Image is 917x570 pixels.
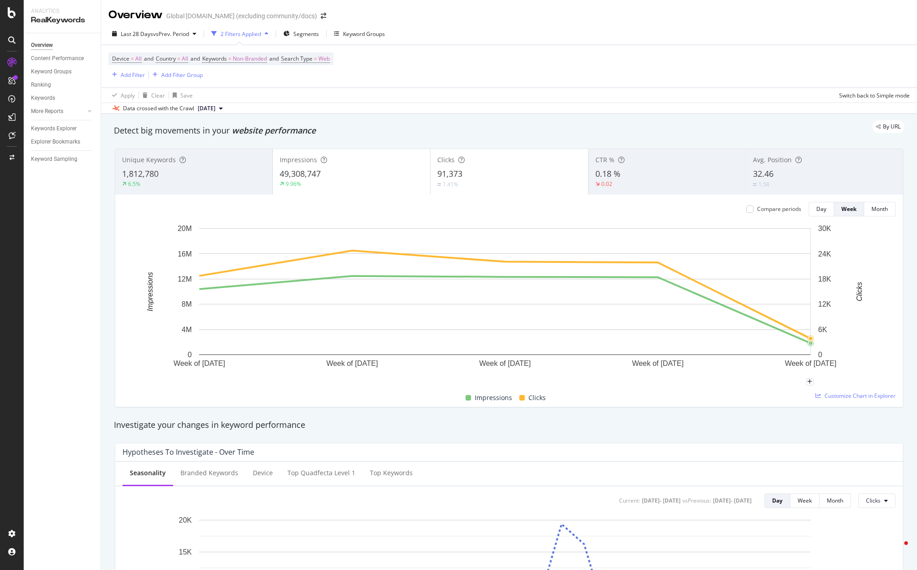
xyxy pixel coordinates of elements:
[122,155,176,164] span: Unique Keywords
[314,55,317,62] span: =
[286,180,301,188] div: 9.96%
[820,493,851,508] button: Month
[128,180,140,188] div: 6.5%
[818,326,827,334] text: 6K
[228,55,231,62] span: =
[31,137,80,147] div: Explorer Bookmarks
[835,88,910,103] button: Switch back to Simple mode
[121,71,145,79] div: Add Filter
[841,205,856,213] div: Week
[146,272,154,311] text: Impressions
[178,250,192,257] text: 16M
[121,30,153,38] span: Last 28 Days
[166,11,317,21] div: Global [DOMAIN_NAME] (excluding community/docs)
[31,107,63,116] div: More Reports
[280,168,321,179] span: 49,308,747
[220,30,261,38] div: 2 Filters Applied
[31,15,93,26] div: RealKeywords
[131,55,134,62] span: =
[818,225,831,232] text: 30K
[632,359,683,367] text: Week of [DATE]
[858,493,896,508] button: Clicks
[108,88,135,103] button: Apply
[130,468,166,478] div: Seasonality
[182,326,192,334] text: 4M
[785,359,836,367] text: Week of [DATE]
[326,359,378,367] text: Week of [DATE]
[798,497,812,504] div: Week
[864,202,896,216] button: Month
[31,154,77,164] div: Keyword Sampling
[809,202,834,216] button: Day
[330,26,389,41] button: Keyword Groups
[121,92,135,99] div: Apply
[872,120,904,133] div: legacy label
[180,92,193,99] div: Save
[123,104,194,113] div: Data crossed with the Crawl
[595,155,615,164] span: CTR %
[190,55,200,62] span: and
[280,26,323,41] button: Segments
[437,155,455,164] span: Clicks
[31,124,77,134] div: Keywords Explorer
[178,275,192,283] text: 12M
[815,392,896,400] a: Customize Chart in Explorer
[122,168,159,179] span: 1,812,780
[149,69,203,80] button: Add Filter Group
[179,516,192,524] text: 20K
[753,155,792,164] span: Avg. Position
[144,55,154,62] span: and
[293,30,319,38] span: Segments
[114,419,904,431] div: Investigate your changes in keyword performance
[827,497,843,504] div: Month
[169,88,193,103] button: Save
[135,52,142,65] span: All
[619,497,640,504] div: Current:
[825,392,896,400] span: Customize Chart in Explorer
[772,497,783,504] div: Day
[31,80,94,90] a: Ranking
[883,124,901,129] span: By URL
[194,103,226,114] button: [DATE]
[178,225,192,232] text: 20M
[112,55,129,62] span: Device
[161,71,203,79] div: Add Filter Group
[269,55,279,62] span: and
[179,548,192,556] text: 15K
[816,205,826,213] div: Day
[123,224,887,382] svg: A chart.
[834,202,864,216] button: Week
[757,205,801,213] div: Compare periods
[806,378,814,385] div: plus
[856,282,863,302] text: Clicks
[202,55,227,62] span: Keywords
[108,7,163,23] div: Overview
[818,275,831,283] text: 18K
[139,88,165,103] button: Clear
[281,55,312,62] span: Search Type
[151,92,165,99] div: Clear
[287,468,355,478] div: Top quadfecta Level 1
[182,300,192,308] text: 8M
[182,52,188,65] span: All
[108,26,200,41] button: Last 28 DaysvsPrev. Period
[280,155,317,164] span: Impressions
[871,205,888,213] div: Month
[31,80,51,90] div: Ranking
[437,168,462,179] span: 91,373
[479,359,531,367] text: Week of [DATE]
[31,67,72,77] div: Keyword Groups
[198,104,215,113] span: 2025 Aug. 8th
[31,7,93,15] div: Analytics
[31,137,94,147] a: Explorer Bookmarks
[177,55,180,62] span: =
[790,493,820,508] button: Week
[764,493,790,508] button: Day
[153,30,189,38] span: vs Prev. Period
[818,250,831,257] text: 24K
[253,468,273,478] div: Device
[123,447,254,457] div: Hypotheses to Investigate - Over Time
[753,183,757,186] img: Equal
[601,180,612,188] div: 0.02
[233,52,267,65] span: Non-Branded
